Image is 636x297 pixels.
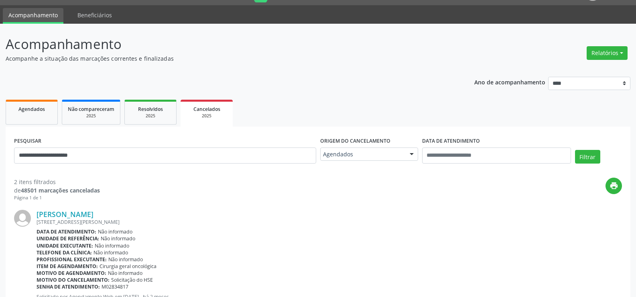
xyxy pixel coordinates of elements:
[323,150,402,158] span: Agendados
[72,8,118,22] a: Beneficiários
[193,106,220,113] span: Cancelados
[93,249,128,256] span: Não informado
[3,8,63,24] a: Acompanhamento
[14,178,100,186] div: 2 itens filtrados
[108,270,142,277] span: Não informado
[610,181,618,190] i: print
[575,150,600,164] button: Filtrar
[68,113,114,119] div: 2025
[587,46,628,60] button: Relatórios
[14,195,100,201] div: Página 1 de 1
[98,228,132,235] span: Não informado
[14,135,41,147] label: PESQUISAR
[18,106,45,113] span: Agendados
[14,186,100,195] div: de
[108,256,143,263] span: Não informado
[68,106,114,113] span: Não compareceram
[37,242,93,249] b: Unidade executante:
[130,113,171,119] div: 2025
[102,283,128,290] span: M02834817
[37,235,99,242] b: Unidade de referência:
[6,34,443,54] p: Acompanhamento
[21,186,100,194] strong: 48501 marcações canceladas
[37,277,110,283] b: Motivo do cancelamento:
[95,242,129,249] span: Não informado
[37,249,92,256] b: Telefone da clínica:
[186,113,227,119] div: 2025
[111,277,153,283] span: Solicitação do HSE
[37,270,106,277] b: Motivo de agendamento:
[100,263,156,270] span: Cirurgia geral oncológica
[606,178,622,194] button: print
[474,77,545,87] p: Ano de acompanhamento
[6,54,443,63] p: Acompanhe a situação das marcações correntes e finalizadas
[37,210,93,219] a: [PERSON_NAME]
[37,228,96,235] b: Data de atendimento:
[37,256,107,263] b: Profissional executante:
[138,106,163,113] span: Resolvidos
[422,135,480,147] label: DATA DE ATENDIMENTO
[320,135,390,147] label: Origem do cancelamento
[37,263,98,270] b: Item de agendamento:
[101,235,135,242] span: Não informado
[37,283,100,290] b: Senha de atendimento:
[37,219,622,225] div: [STREET_ADDRESS][PERSON_NAME]
[14,210,31,227] img: img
